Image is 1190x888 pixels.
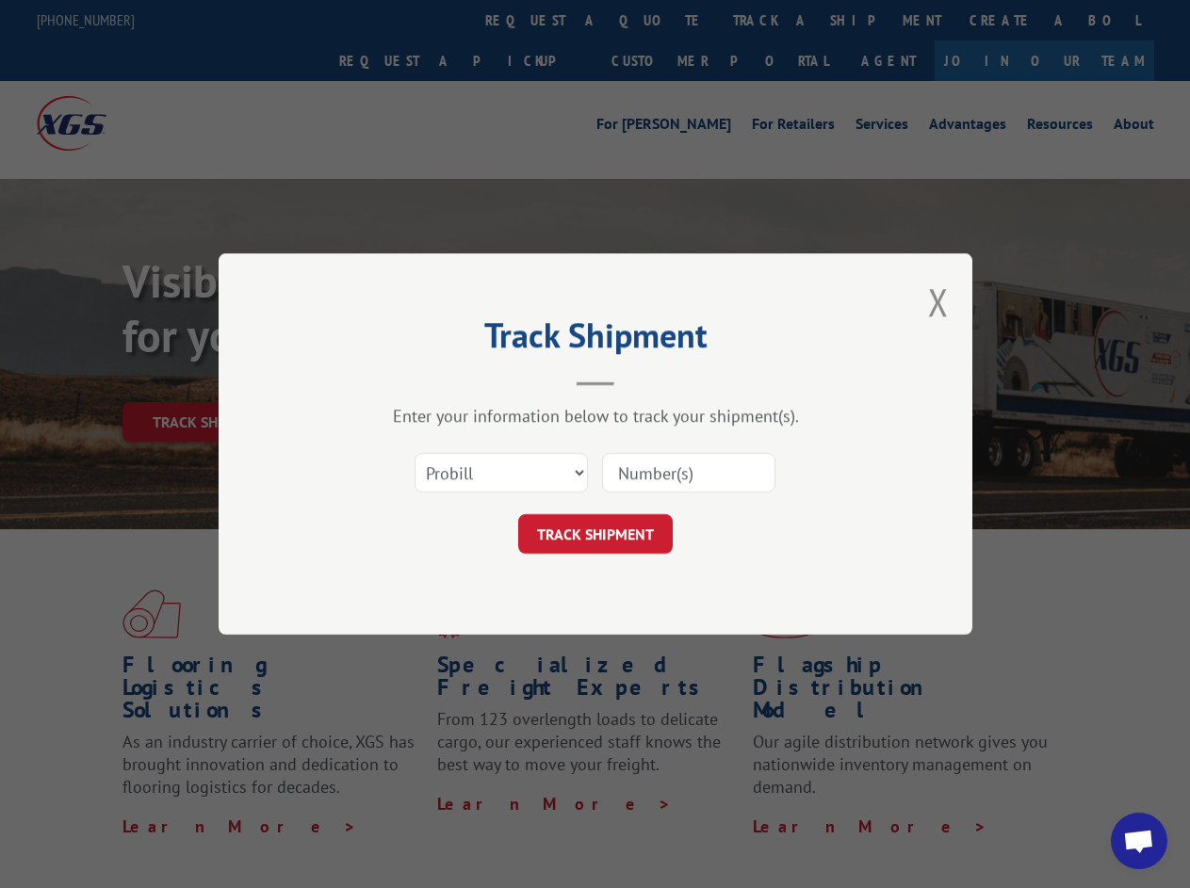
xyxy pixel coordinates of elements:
div: Enter your information below to track your shipment(s). [313,405,878,427]
input: Number(s) [602,453,775,492]
button: TRACK SHIPMENT [518,514,673,554]
div: Open chat [1111,813,1167,869]
button: Close modal [928,277,949,327]
h2: Track Shipment [313,322,878,358]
